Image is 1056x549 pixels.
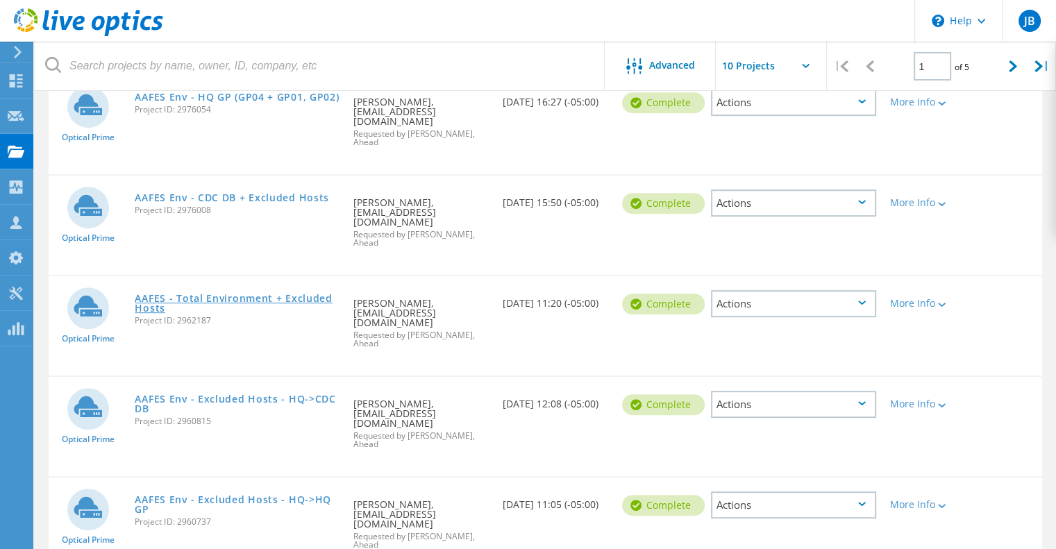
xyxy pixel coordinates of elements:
a: AAFES Env - Excluded Hosts - HQ->HQ GP [135,495,340,514]
div: Actions [711,189,876,217]
div: Complete [622,92,705,113]
div: [PERSON_NAME], [EMAIL_ADDRESS][DOMAIN_NAME] [346,276,496,362]
span: Project ID: 2962187 [135,316,340,325]
div: [DATE] 15:50 (-05:00) [496,176,615,221]
div: Actions [711,290,876,317]
div: Actions [711,391,876,418]
span: Requested by [PERSON_NAME], Ahead [353,130,489,146]
div: | [827,42,855,91]
span: Optical Prime [62,536,115,544]
div: Actions [711,89,876,116]
div: More Info [890,97,955,107]
span: Requested by [PERSON_NAME], Ahead [353,331,489,348]
span: Project ID: 2976008 [135,206,340,214]
div: [DATE] 16:27 (-05:00) [496,75,615,121]
span: Requested by [PERSON_NAME], Ahead [353,532,489,549]
div: [DATE] 11:20 (-05:00) [496,276,615,322]
a: Live Optics Dashboard [14,29,163,39]
span: of 5 [955,61,969,73]
a: AAFES Env - CDC DB + Excluded Hosts [135,193,329,203]
span: Optical Prime [62,234,115,242]
svg: \n [932,15,944,27]
span: Project ID: 2960737 [135,518,340,526]
div: | [1028,42,1056,91]
input: Search projects by name, owner, ID, company, etc [35,42,605,90]
span: Advanced [649,60,695,70]
div: [PERSON_NAME], [EMAIL_ADDRESS][DOMAIN_NAME] [346,75,496,160]
div: Complete [622,495,705,516]
div: [PERSON_NAME], [EMAIL_ADDRESS][DOMAIN_NAME] [346,377,496,462]
div: More Info [890,500,955,509]
div: [DATE] 12:08 (-05:00) [496,377,615,423]
div: More Info [890,198,955,208]
span: Requested by [PERSON_NAME], Ahead [353,230,489,247]
div: Complete [622,294,705,314]
div: Actions [711,491,876,518]
a: AAFES - Total Environment + Excluded Hosts [135,294,340,313]
div: [PERSON_NAME], [EMAIL_ADDRESS][DOMAIN_NAME] [346,176,496,261]
div: [DATE] 11:05 (-05:00) [496,478,615,523]
a: AAFES Env - HQ GP (GP04 + GP01, GP02) [135,92,339,102]
span: Optical Prime [62,133,115,142]
span: Project ID: 2976054 [135,105,340,114]
span: Optical Prime [62,435,115,444]
div: Complete [622,193,705,214]
span: Optical Prime [62,335,115,343]
span: JB [1023,15,1034,26]
div: Complete [622,394,705,415]
div: More Info [890,298,955,308]
a: AAFES Env - Excluded Hosts - HQ->CDC DB [135,394,340,414]
span: Project ID: 2960815 [135,417,340,425]
div: More Info [890,399,955,409]
span: Requested by [PERSON_NAME], Ahead [353,432,489,448]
